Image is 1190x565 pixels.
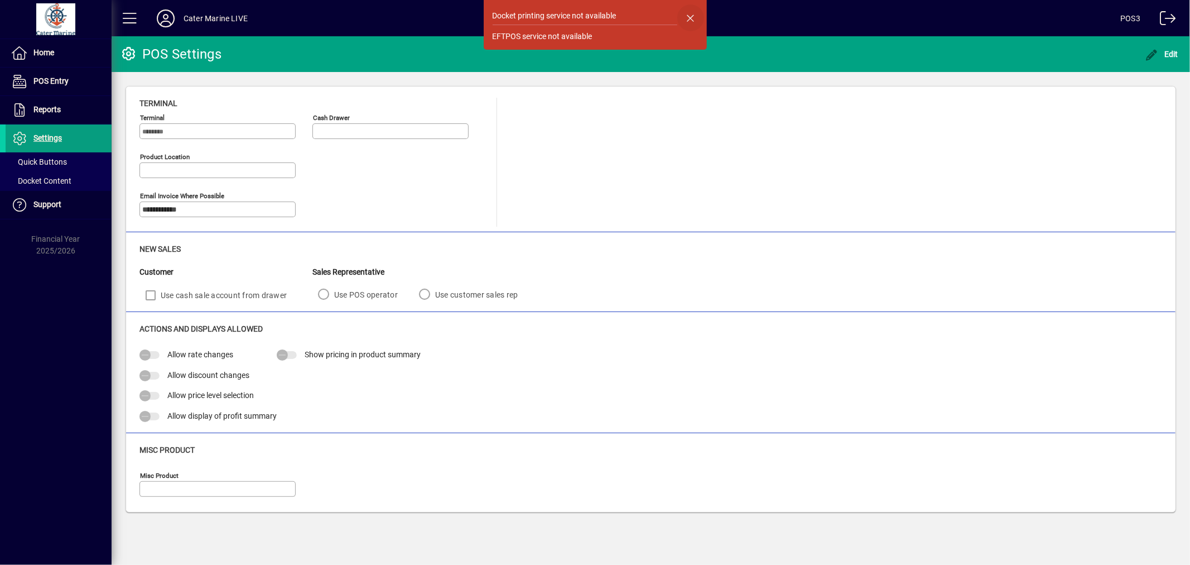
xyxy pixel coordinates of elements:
mat-label: Misc Product [140,472,179,480]
div: Sales Representative [312,266,534,278]
span: Support [33,200,61,209]
span: Home [33,48,54,57]
span: Allow price level selection [167,391,254,400]
button: Profile [148,8,184,28]
div: POS3 [1120,9,1140,27]
div: Cater Marine LIVE [184,9,248,27]
span: Misc Product [139,446,195,454]
mat-label: Terminal [140,114,165,122]
span: Allow rate changes [167,350,233,359]
span: Quick Buttons [11,157,67,166]
a: Support [6,191,112,219]
span: Actions and Displays Allowed [139,324,263,333]
div: POS Settings [120,45,221,63]
span: POS Entry [33,76,69,85]
mat-label: Product location [140,153,190,161]
span: Terminal [139,99,177,108]
button: Edit [1143,44,1182,64]
a: Home [6,39,112,67]
a: POS Entry [6,68,112,95]
span: Allow discount changes [167,371,249,380]
div: EFTPOS service not available [493,31,592,42]
span: Docket Content [11,176,71,185]
a: Logout [1152,2,1176,39]
span: Settings [33,133,62,142]
mat-label: Cash Drawer [313,114,350,122]
a: Quick Buttons [6,152,112,171]
span: New Sales [139,245,181,253]
span: Allow display of profit summary [167,411,277,420]
a: Reports [6,96,112,124]
a: Docket Content [6,171,112,190]
span: [DATE] 11:36 [248,9,1120,27]
span: Edit [1145,50,1179,59]
span: Show pricing in product summary [305,350,421,359]
mat-label: Email Invoice where possible [140,192,224,200]
div: Customer [139,266,312,278]
span: Reports [33,105,61,114]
